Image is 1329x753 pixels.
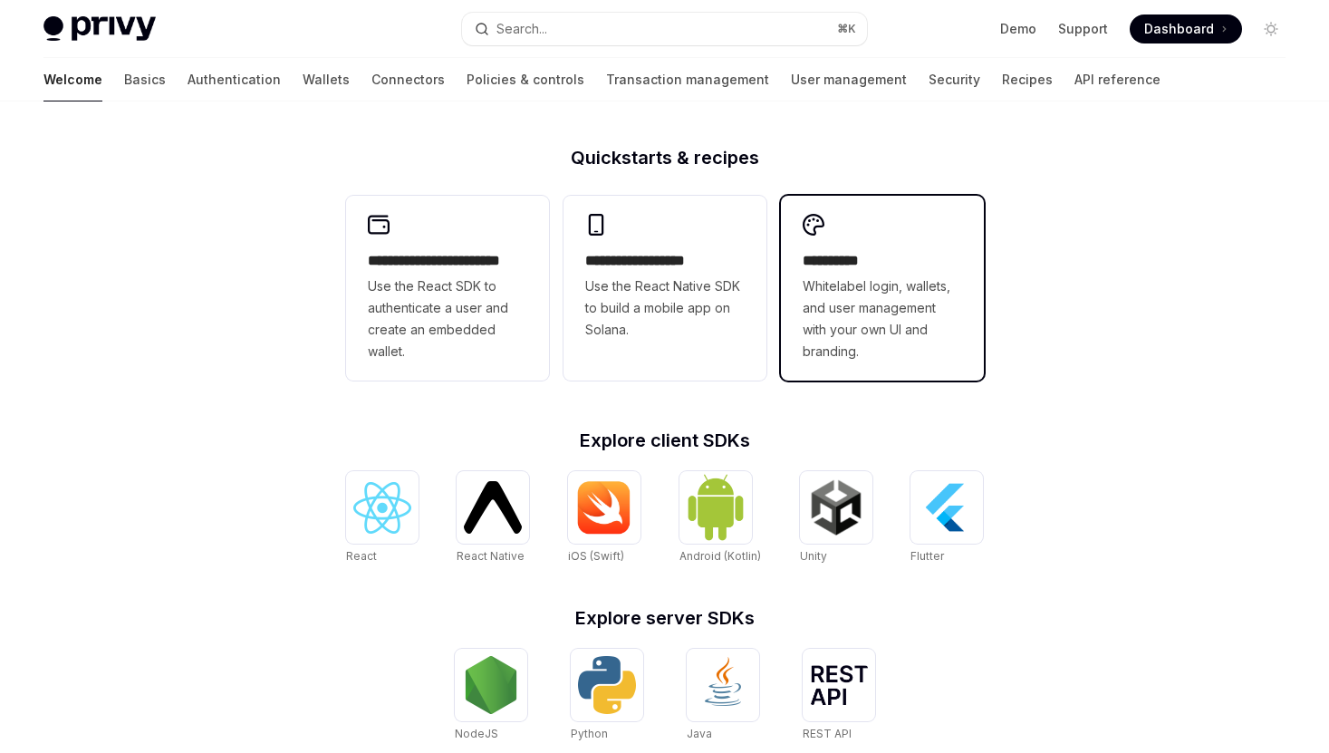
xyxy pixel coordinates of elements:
[807,478,865,536] img: Unity
[1130,14,1242,43] a: Dashboard
[43,16,156,42] img: light logo
[353,482,411,534] img: React
[781,196,984,381] a: **** *****Whitelabel login, wallets, and user management with your own UI and branding.
[910,471,983,565] a: FlutterFlutter
[346,549,377,563] span: React
[694,656,752,714] img: Java
[568,471,640,565] a: iOS (Swift)iOS (Swift)
[679,471,761,565] a: Android (Kotlin)Android (Kotlin)
[910,549,944,563] span: Flutter
[568,549,624,563] span: iOS (Swift)
[810,665,868,705] img: REST API
[346,149,984,167] h2: Quickstarts & recipes
[918,478,976,536] img: Flutter
[606,58,769,101] a: Transaction management
[563,196,766,381] a: **** **** **** ***Use the React Native SDK to build a mobile app on Solana.
[346,609,984,627] h2: Explore server SDKs
[462,13,866,45] button: Open search
[368,275,527,362] span: Use the React SDK to authenticate a user and create an embedded wallet.
[575,480,633,535] img: iOS (Swift)
[1058,20,1108,38] a: Support
[455,727,498,740] span: NodeJS
[1144,20,1214,38] span: Dashboard
[43,58,102,101] a: Welcome
[791,58,907,101] a: User management
[371,58,445,101] a: Connectors
[687,473,745,541] img: Android (Kotlin)
[803,727,852,740] span: REST API
[457,471,529,565] a: React NativeReact Native
[687,649,759,743] a: JavaJava
[346,431,984,449] h2: Explore client SDKs
[687,727,712,740] span: Java
[1002,58,1053,101] a: Recipes
[571,727,608,740] span: Python
[837,22,856,36] span: ⌘ K
[457,549,525,563] span: React Native
[188,58,281,101] a: Authentication
[467,58,584,101] a: Policies & controls
[455,649,527,743] a: NodeJSNodeJS
[1074,58,1160,101] a: API reference
[464,481,522,533] img: React Native
[124,58,166,101] a: Basics
[346,471,419,565] a: ReactReact
[929,58,980,101] a: Security
[303,58,350,101] a: Wallets
[578,656,636,714] img: Python
[679,549,761,563] span: Android (Kotlin)
[800,471,872,565] a: UnityUnity
[1000,20,1036,38] a: Demo
[585,275,745,341] span: Use the React Native SDK to build a mobile app on Solana.
[800,549,827,563] span: Unity
[462,656,520,714] img: NodeJS
[803,275,962,362] span: Whitelabel login, wallets, and user management with your own UI and branding.
[496,18,547,40] div: Search...
[803,649,875,743] a: REST APIREST API
[1257,14,1286,43] button: Toggle dark mode
[571,649,643,743] a: PythonPython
